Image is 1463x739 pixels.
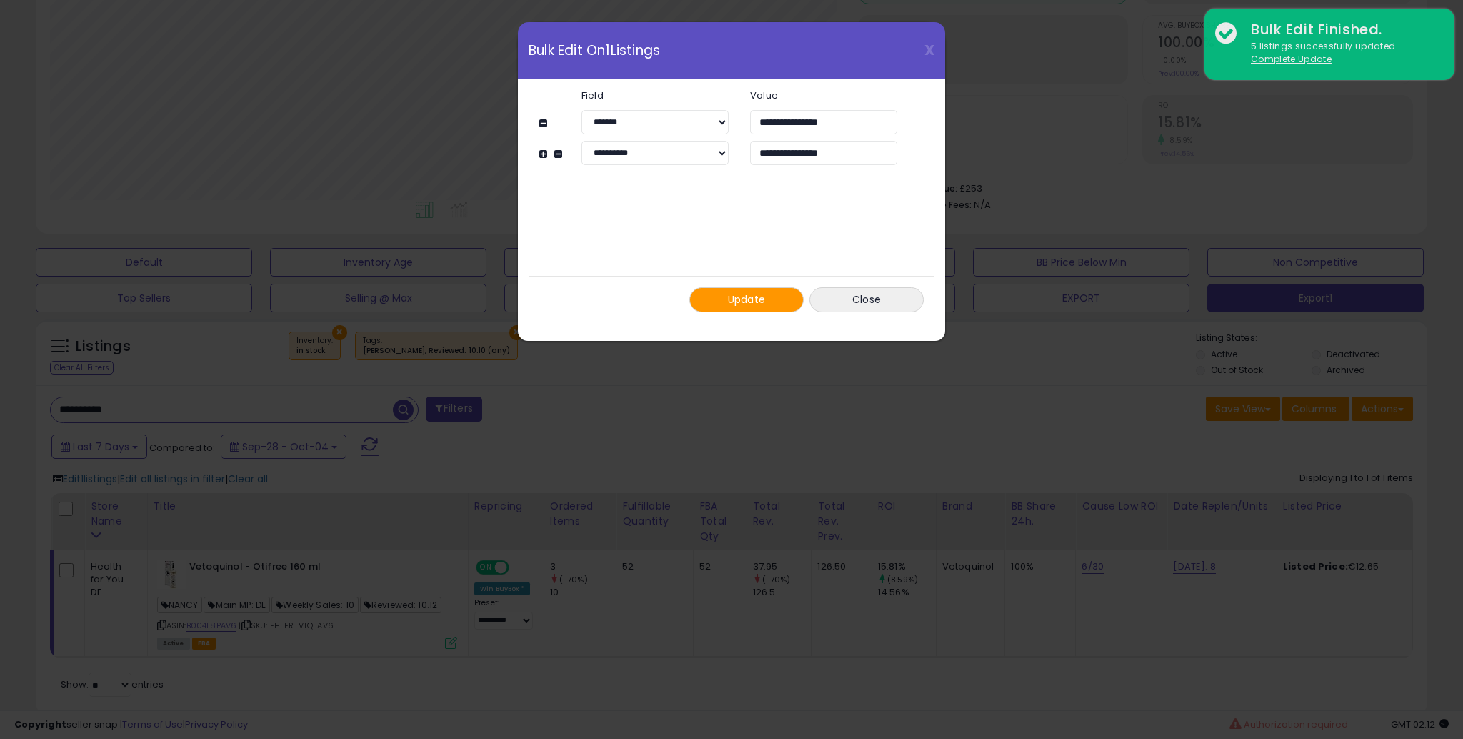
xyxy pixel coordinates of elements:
div: Bulk Edit Finished. [1240,19,1444,40]
u: Complete Update [1251,53,1332,65]
button: Close [809,287,924,312]
span: X [924,40,934,60]
label: Value [739,91,908,100]
span: Bulk Edit On 1 Listings [529,44,660,57]
span: Update [728,292,766,307]
div: 5 listings successfully updated. [1240,40,1444,66]
label: Field [571,91,739,100]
